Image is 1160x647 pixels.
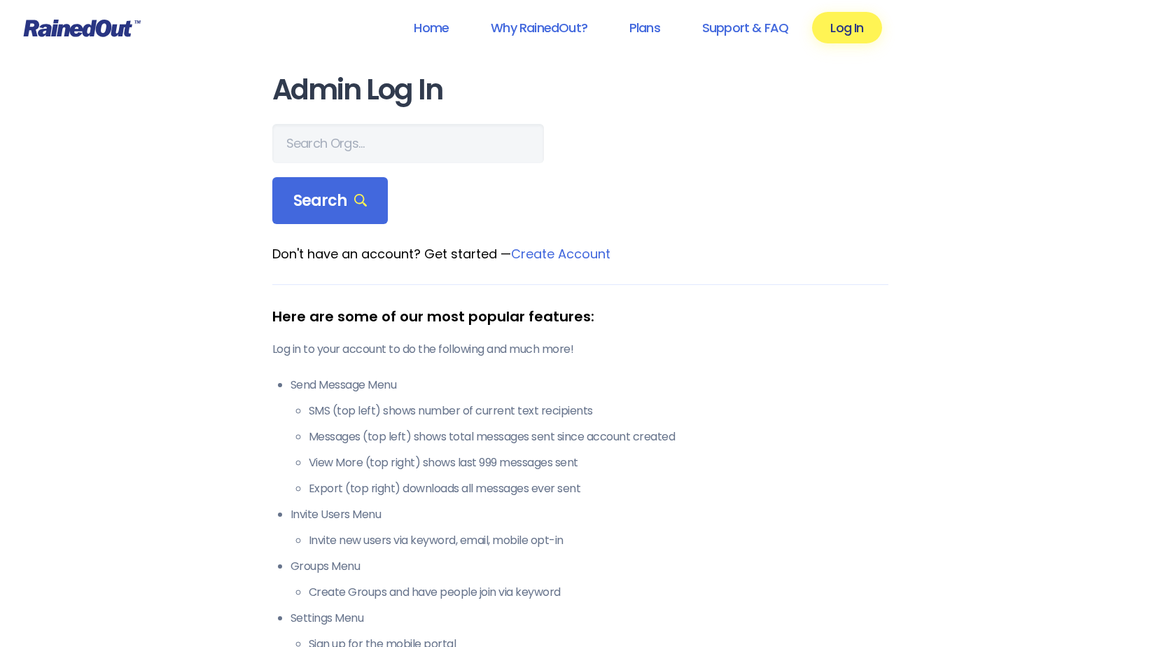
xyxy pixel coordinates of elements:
li: Send Message Menu [291,377,888,497]
span: Search [293,191,368,211]
li: Messages (top left) shows total messages sent since account created [309,429,888,445]
li: Invite new users via keyword, email, mobile opt-in [309,532,888,549]
a: Support & FAQ [684,12,806,43]
a: Plans [611,12,678,43]
a: Create Account [511,245,610,263]
a: Log In [812,12,881,43]
li: Export (top right) downloads all messages ever sent [309,480,888,497]
input: Search Orgs… [272,124,544,163]
li: Groups Menu [291,558,888,601]
li: SMS (top left) shows number of current text recipients [309,403,888,419]
div: Search [272,177,389,225]
div: Here are some of our most popular features: [272,306,888,327]
li: View More (top right) shows last 999 messages sent [309,454,888,471]
li: Create Groups and have people join via keyword [309,584,888,601]
p: Log in to your account to do the following and much more! [272,341,888,358]
h1: Admin Log In [272,74,888,106]
a: Why RainedOut? [473,12,606,43]
a: Home [396,12,467,43]
li: Invite Users Menu [291,506,888,549]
